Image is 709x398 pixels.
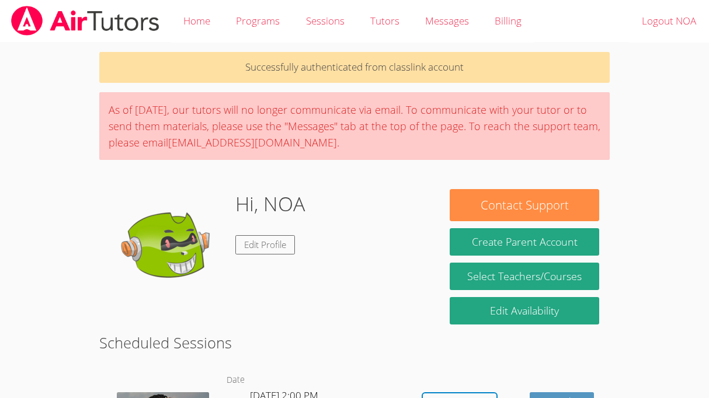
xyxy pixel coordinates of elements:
a: Edit Availability [450,297,599,324]
a: Edit Profile [235,235,295,254]
h2: Scheduled Sessions [99,331,610,354]
p: Successfully authenticated from classlink account [99,52,610,83]
button: Contact Support [450,189,599,221]
dt: Date [227,373,245,387]
button: Create Parent Account [450,228,599,256]
div: As of [DATE], our tutors will no longer communicate via email. To communicate with your tutor or ... [99,92,610,160]
img: default.png [109,189,226,306]
h1: Hi, NOA [235,189,305,219]
a: Select Teachers/Courses [450,263,599,290]
img: airtutors_banner-c4298cdbf04f3fff15de1276eac7730deb9818008684d7c2e4769d2f7ddbe033.png [10,6,161,36]
span: Messages [425,14,469,27]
